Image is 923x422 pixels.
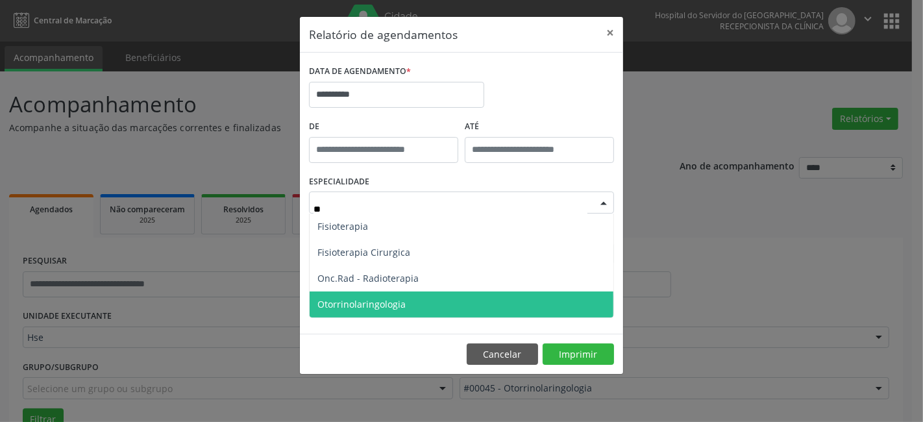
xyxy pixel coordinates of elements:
button: Cancelar [467,343,538,366]
button: Close [597,17,623,49]
label: ESPECIALIDADE [309,172,369,192]
button: Imprimir [543,343,614,366]
label: ATÉ [465,117,614,137]
span: Onc.Rad - Radioterapia [317,272,419,284]
span: Fisioterapia [317,220,368,232]
span: Otorrinolaringologia [317,298,406,310]
h5: Relatório de agendamentos [309,26,458,43]
label: De [309,117,458,137]
label: DATA DE AGENDAMENTO [309,62,411,82]
span: Fisioterapia Cirurgica [317,246,410,258]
